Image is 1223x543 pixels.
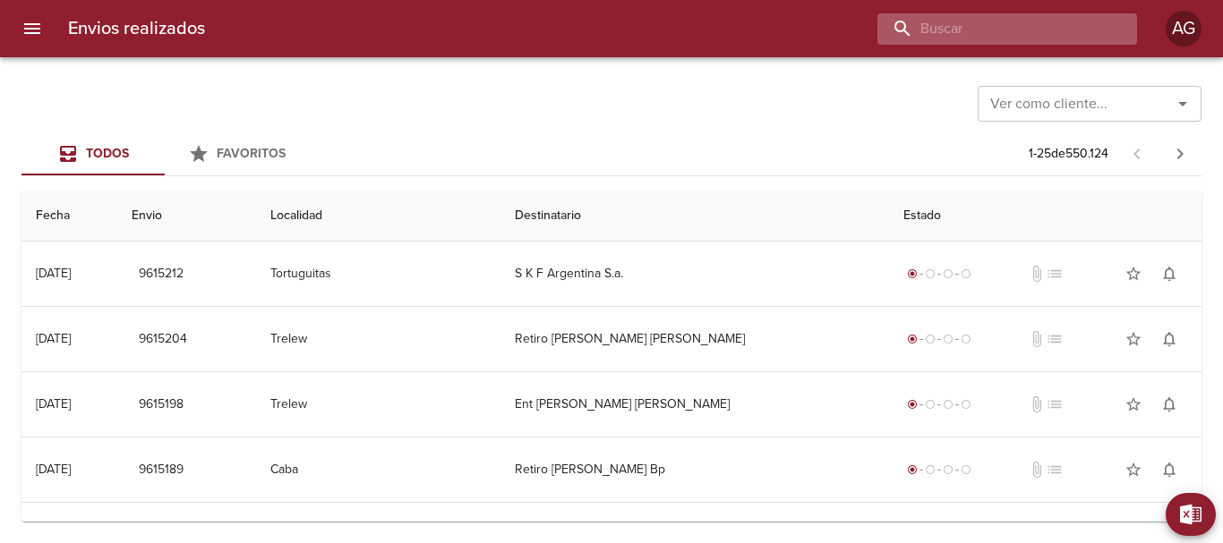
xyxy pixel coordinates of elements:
button: Abrir [1170,91,1195,116]
span: radio_button_unchecked [943,464,954,475]
input: buscar [877,13,1107,45]
span: 9615204 [139,328,187,351]
button: Agregar a favoritos [1116,386,1151,422]
button: 9615198 [132,388,191,421]
td: Trelew [256,307,500,371]
span: radio_button_checked [907,399,918,410]
span: No tiene documentos adjuntos [1028,330,1046,348]
div: Generado [903,395,975,413]
button: Activar notificaciones [1151,256,1187,292]
th: Localidad [256,191,500,242]
span: 9615212 [139,263,184,285]
button: 9615212 [132,258,191,291]
h6: Envios realizados [68,14,205,43]
span: radio_button_checked [907,268,918,279]
span: 9615198 [139,394,184,416]
span: No tiene pedido asociado [1046,330,1064,348]
span: star_border [1125,395,1142,413]
button: Agregar a favoritos [1116,452,1151,488]
span: No tiene documentos adjuntos [1028,395,1046,413]
span: radio_button_unchecked [961,334,971,344]
button: Exportar Excel [1166,493,1216,536]
button: Agregar a favoritos [1116,256,1151,292]
span: Todos [86,146,129,161]
span: radio_button_unchecked [943,268,954,279]
div: [DATE] [36,331,71,346]
th: Envio [117,191,256,242]
th: Estado [889,191,1202,242]
div: Generado [903,330,975,348]
span: radio_button_unchecked [925,464,936,475]
button: Activar notificaciones [1151,452,1187,488]
button: 9615204 [132,323,194,356]
span: radio_button_unchecked [961,268,971,279]
span: radio_button_unchecked [925,399,936,410]
th: Fecha [21,191,117,242]
span: star_border [1125,330,1142,348]
button: menu [11,7,54,50]
span: No tiene pedido asociado [1046,395,1064,413]
td: Ent [PERSON_NAME] [PERSON_NAME] [500,372,889,437]
span: No tiene documentos adjuntos [1028,265,1046,283]
th: Destinatario [500,191,889,242]
td: Tortuguitas [256,242,500,306]
button: Activar notificaciones [1151,386,1187,422]
div: [DATE] [36,462,71,477]
td: Retiro [PERSON_NAME] Bp [500,437,889,502]
span: radio_button_unchecked [961,399,971,410]
span: radio_button_checked [907,464,918,475]
span: radio_button_unchecked [943,334,954,344]
span: No tiene pedido asociado [1046,461,1064,479]
td: S K F Argentina S.a. [500,242,889,306]
span: No tiene pedido asociado [1046,265,1064,283]
td: Retiro [PERSON_NAME] [PERSON_NAME] [500,307,889,371]
span: notifications_none [1160,395,1178,413]
div: Tabs Envios [21,132,308,175]
div: [DATE] [36,266,71,281]
span: 9615189 [139,459,184,481]
span: notifications_none [1160,265,1178,283]
span: No tiene documentos adjuntos [1028,461,1046,479]
span: Pagina siguiente [1159,132,1202,175]
span: notifications_none [1160,461,1178,479]
div: [DATE] [36,396,71,411]
span: radio_button_unchecked [925,268,936,279]
button: 9615189 [132,454,191,487]
span: Favoritos [217,146,286,161]
td: Trelew [256,372,500,437]
div: Generado [903,461,975,479]
span: Pagina anterior [1116,144,1159,162]
td: Caba [256,437,500,502]
div: Abrir información de usuario [1166,11,1202,47]
span: radio_button_checked [907,334,918,344]
span: notifications_none [1160,330,1178,348]
button: Agregar a favoritos [1116,321,1151,357]
span: radio_button_unchecked [943,399,954,410]
button: Activar notificaciones [1151,321,1187,357]
div: Generado [903,265,975,283]
div: AG [1166,11,1202,47]
span: radio_button_unchecked [961,464,971,475]
span: star_border [1125,461,1142,479]
p: 1 - 25 de 550.124 [1029,145,1108,163]
span: star_border [1125,265,1142,283]
span: radio_button_unchecked [925,334,936,344]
